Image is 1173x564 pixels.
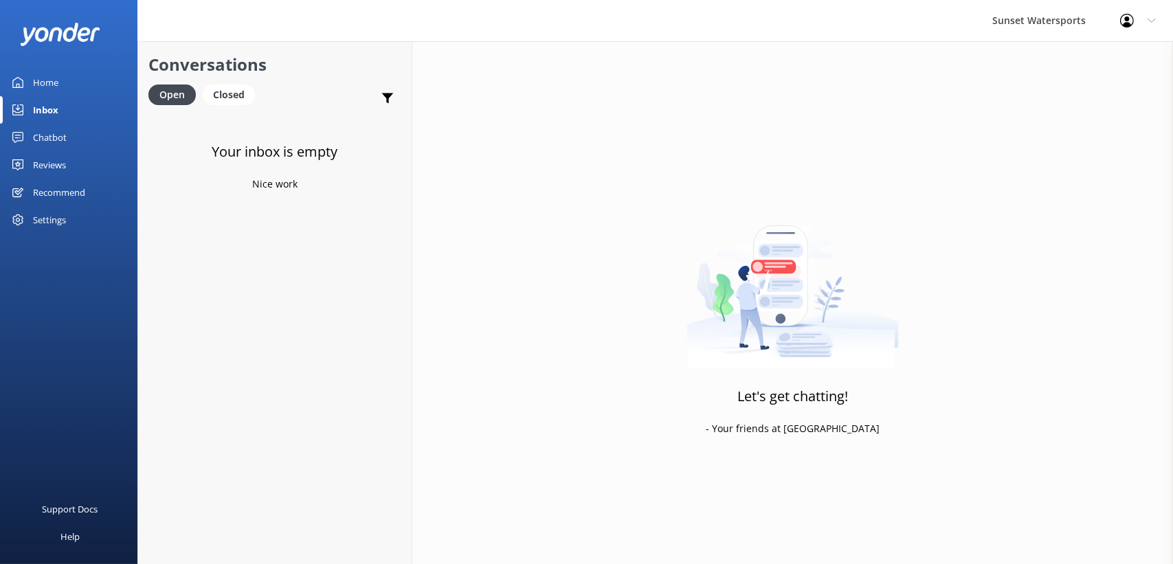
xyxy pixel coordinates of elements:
div: Inbox [33,96,58,124]
div: Recommend [33,179,85,206]
div: Help [60,523,80,550]
p: - Your friends at [GEOGRAPHIC_DATA] [706,421,880,436]
div: Support Docs [43,495,98,523]
div: Open [148,84,196,105]
h3: Your inbox is empty [212,141,338,163]
h2: Conversations [148,52,401,78]
div: Closed [203,84,255,105]
div: Reviews [33,151,66,179]
div: Home [33,69,58,96]
p: Nice work [252,177,298,192]
img: artwork of a man stealing a conversation from at giant smartphone [686,196,899,368]
img: yonder-white-logo.png [21,23,100,45]
div: Settings [33,206,66,234]
div: Chatbot [33,124,67,151]
a: Closed [203,87,262,102]
a: Open [148,87,203,102]
h3: Let's get chatting! [737,385,848,407]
